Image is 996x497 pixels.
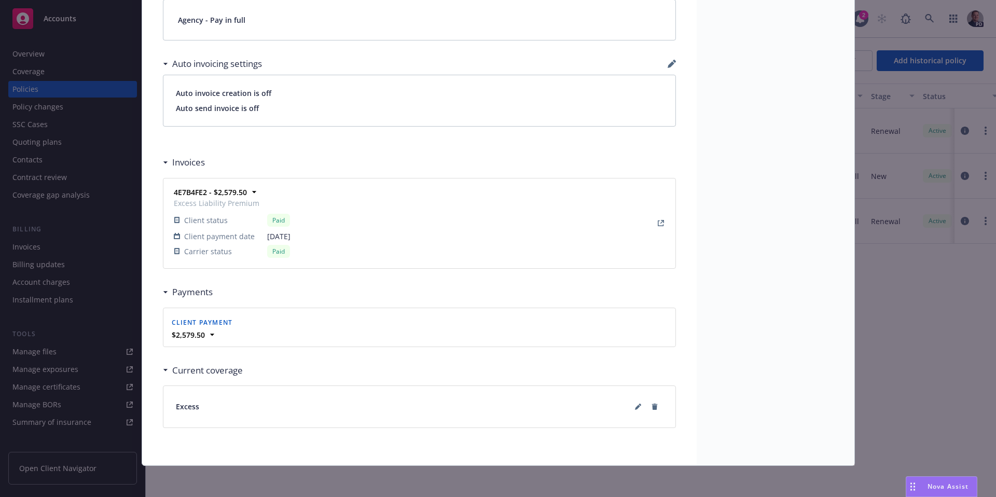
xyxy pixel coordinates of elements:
[176,401,199,412] span: Excess
[184,231,255,242] span: Client payment date
[163,364,243,377] div: Current coverage
[172,285,213,299] h3: Payments
[267,245,290,258] div: Paid
[163,57,262,71] div: Auto invoicing settings
[906,476,977,497] button: Nova Assist
[163,285,213,299] div: Payments
[906,477,919,496] div: Drag to move
[176,103,663,114] span: Auto send invoice is off
[174,187,247,197] strong: 4E7B4FE2 - $2,579.50
[928,482,969,491] span: Nova Assist
[176,88,663,99] span: Auto invoice creation is off
[267,231,290,242] span: [DATE]
[184,215,228,226] span: Client status
[174,198,290,209] span: Excess Liability Premium
[267,214,290,227] div: Paid
[172,330,205,340] strong: $2,579.50
[655,217,667,229] a: View Invoice
[172,364,243,377] h3: Current coverage
[172,156,205,169] h3: Invoices
[163,156,205,169] div: Invoices
[172,57,262,71] h3: Auto invoicing settings
[184,246,232,257] span: Carrier status
[172,318,233,327] span: Client payment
